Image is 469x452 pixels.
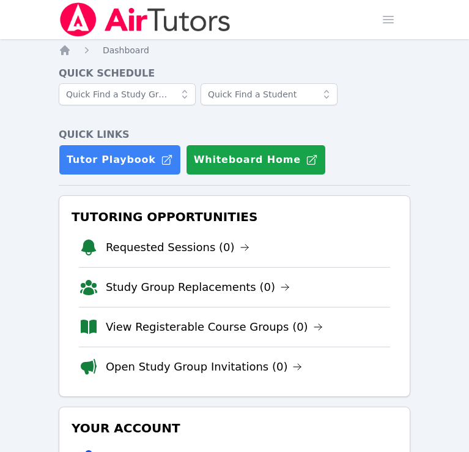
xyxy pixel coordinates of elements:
[103,45,149,55] span: Dashboard
[59,2,232,37] img: Air Tutors
[59,44,410,56] nav: Breadcrumb
[69,206,400,228] h3: Tutoring Opportunities
[106,358,303,375] a: Open Study Group Invitations (0)
[59,66,410,81] h4: Quick Schedule
[106,318,323,336] a: View Registerable Course Groups (0)
[106,239,249,256] a: Requested Sessions (0)
[59,83,196,105] input: Quick Find a Study Group
[59,127,410,142] h4: Quick Links
[69,417,400,439] h3: Your Account
[103,44,149,56] a: Dashboard
[186,145,326,175] button: Whiteboard Home
[59,145,181,175] a: Tutor Playbook
[201,83,338,105] input: Quick Find a Student
[106,279,290,296] a: Study Group Replacements (0)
